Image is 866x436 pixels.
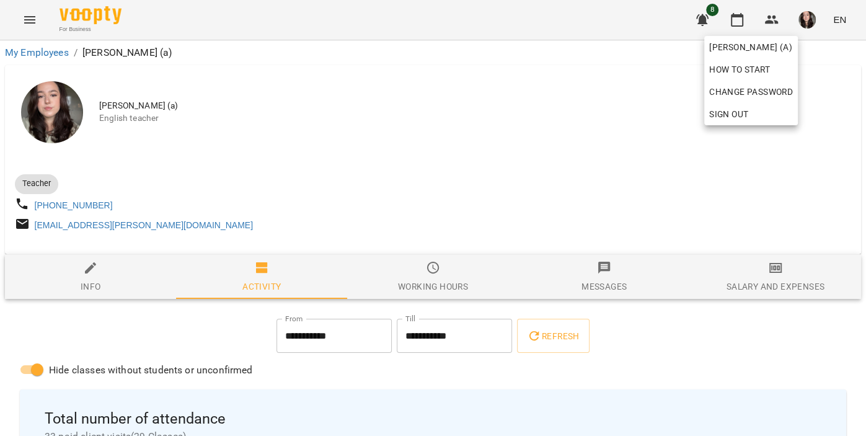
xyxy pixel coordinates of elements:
button: Sign Out [704,103,798,125]
span: [PERSON_NAME] (а) [709,40,793,55]
span: Change Password [709,84,793,99]
span: How to start [709,62,770,77]
a: Change Password [704,81,798,103]
span: Sign Out [709,107,748,122]
a: How to start [704,58,775,81]
a: [PERSON_NAME] (а) [704,36,798,58]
